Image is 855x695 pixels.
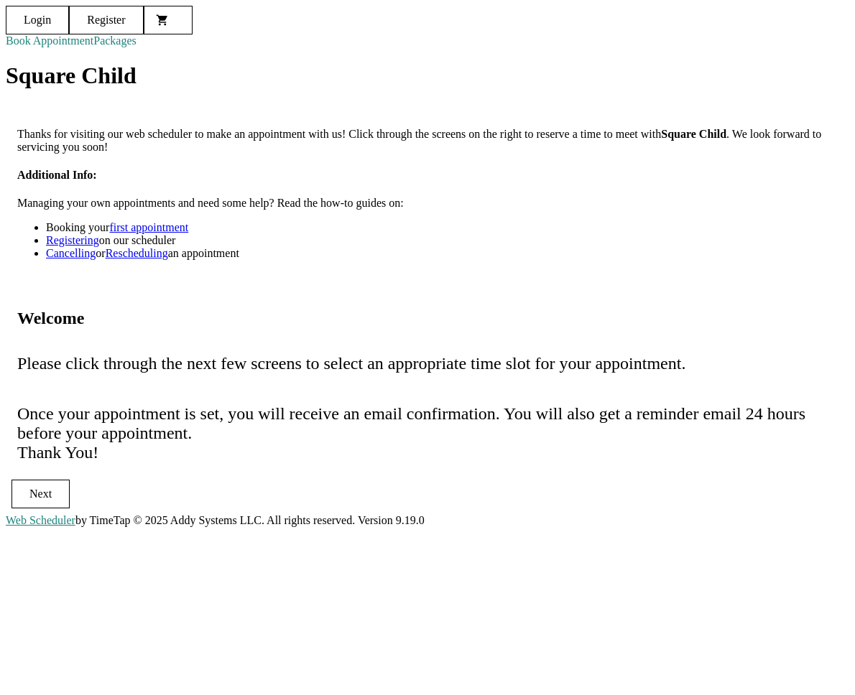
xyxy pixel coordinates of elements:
[17,128,838,154] p: Thanks for visiting our web scheduler to make an appointment with us! Click through the screens o...
[661,128,726,140] strong: Square Child
[6,34,93,47] a: Book Appointment
[6,6,69,34] button: Login
[17,197,838,210] p: Managing your own appointments and need some help? Read the how-to guides on:
[29,488,52,500] span: Next
[46,247,96,259] a: Cancelling
[87,14,125,27] span: Register
[6,514,849,527] div: by TimeTap © 2025 Addy Systems LLC. All rights reserved. Version 9.19.0
[46,234,838,247] li: on our scheduler
[109,221,188,233] a: first appointment
[17,169,838,182] h4: Additional Info:
[93,34,137,47] a: Packages
[17,354,685,373] span: Please click through the next few screens to select an appropriate time slot for your appointment.
[11,480,70,508] button: Next
[46,221,838,234] li: Booking your
[69,6,143,34] button: Register
[106,247,168,259] a: Rescheduling
[17,309,84,328] h2: Welcome
[46,247,838,260] li: or an appointment
[6,514,75,526] a: Web Scheduler
[17,404,805,462] span: Once your appointment is set, you will receive an email confirmation. You will also get a reminde...
[6,62,849,89] h1: Square Child
[24,14,51,27] span: Login
[46,234,99,246] a: Registering
[144,6,193,34] button: Show Cart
